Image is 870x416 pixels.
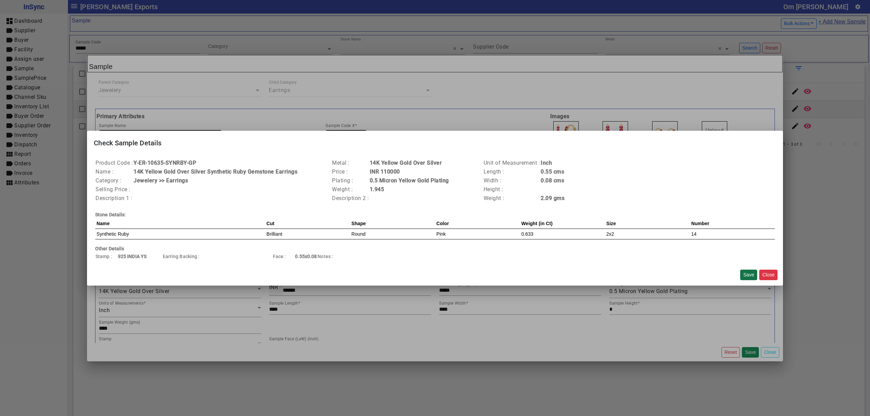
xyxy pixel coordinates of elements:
td: Notes : [317,252,340,260]
td: 14 [690,229,775,239]
b: Jewelery >> Earrings [134,177,188,184]
th: Color [435,218,520,229]
td: Category : [95,176,133,185]
td: Height : [483,185,541,194]
button: Close [759,270,778,280]
td: Pink [435,229,520,239]
td: Price : [332,167,369,176]
td: Selling Price : [95,185,133,194]
th: Weight (in Ct) [520,218,605,229]
td: Stamp : [95,252,118,260]
td: Name : [95,167,133,176]
b: 0.5 Micron Yellow Gold Plating [370,177,449,184]
th: Cut [265,218,350,229]
b: Other Details [95,246,124,251]
mat-card-title: Check Sample Details [87,131,783,155]
b: 925 INDIA YS [118,254,146,259]
td: Product Code : [95,159,133,167]
th: Number [690,218,775,229]
td: Length : [483,167,541,176]
td: Metal : [332,159,369,167]
td: Unit of Measurement : [483,159,541,167]
td: Plating : [332,176,369,185]
b: 0.55x0.08 [295,254,317,259]
td: Weight : [332,185,369,194]
b: Stone Details: [95,212,126,217]
b: Inch [541,160,552,166]
td: Description 1 : [95,194,133,203]
td: Width : [483,176,541,185]
td: Weight : [483,194,541,203]
b: Y-ER-10635-SYNRBY-GP [134,160,196,166]
td: 2x2 [605,229,690,239]
td: Synthetic Ruby [95,229,265,239]
b: 1.945 [370,186,384,193]
td: Earring Backing : [162,252,236,260]
td: Round [350,229,435,239]
b: INR 110000 [370,168,400,175]
td: Brilliant [265,229,350,239]
b: 2.09 gms [541,195,564,201]
button: Save [740,270,757,280]
th: Name [95,218,265,229]
td: Description 2 : [332,194,369,203]
b: 0.55 cms [541,168,564,175]
b: 14K Yellow Gold Over Silver Synthetic Ruby Gemstone Earrings [134,168,297,175]
th: Size [605,218,690,229]
b: 0.08 cms [541,177,564,184]
b: 14K Yellow Gold Over Silver [370,160,442,166]
td: Face : [273,252,295,260]
th: Shape [350,218,435,229]
td: 0.633 [520,229,605,239]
